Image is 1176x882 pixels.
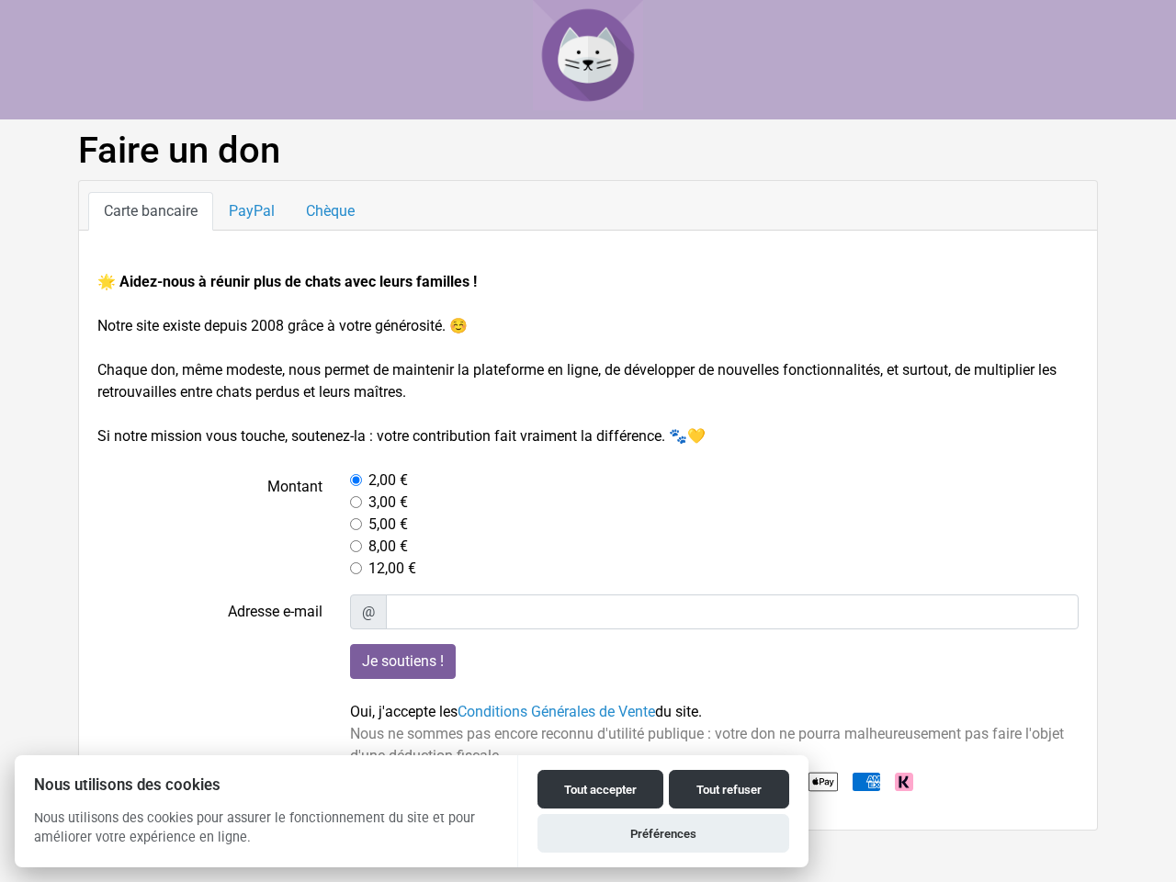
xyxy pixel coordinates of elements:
[97,273,477,290] strong: 🌟 Aidez-nous à réunir plus de chats avec leurs familles !
[290,192,370,231] a: Chèque
[368,558,416,580] label: 12,00 €
[368,492,408,514] label: 3,00 €
[97,271,1079,797] form: Notre site existe depuis 2008 grâce à votre générosité. ☺️ Chaque don, même modeste, nous permet ...
[368,536,408,558] label: 8,00 €
[853,773,880,791] img: American Express
[350,703,702,720] span: Oui, j'accepte les du site.
[458,703,655,720] a: Conditions Générales de Vente
[808,767,838,797] img: Apple Pay
[368,469,408,492] label: 2,00 €
[537,770,663,808] button: Tout accepter
[15,776,517,794] h2: Nous utilisons des cookies
[88,192,213,231] a: Carte bancaire
[537,814,789,853] button: Préférences
[15,808,517,862] p: Nous utilisons des cookies pour assurer le fonctionnement du site et pour améliorer votre expérie...
[350,644,456,679] input: Je soutiens !
[84,594,336,629] label: Adresse e-mail
[368,514,408,536] label: 5,00 €
[213,192,290,231] a: PayPal
[84,469,336,580] label: Montant
[350,725,1064,764] span: Nous ne sommes pas encore reconnu d'utilité publique : votre don ne pourra malheureusement pas fa...
[895,773,913,791] img: Klarna
[350,594,387,629] span: @
[78,129,1098,173] h1: Faire un don
[669,770,789,808] button: Tout refuser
